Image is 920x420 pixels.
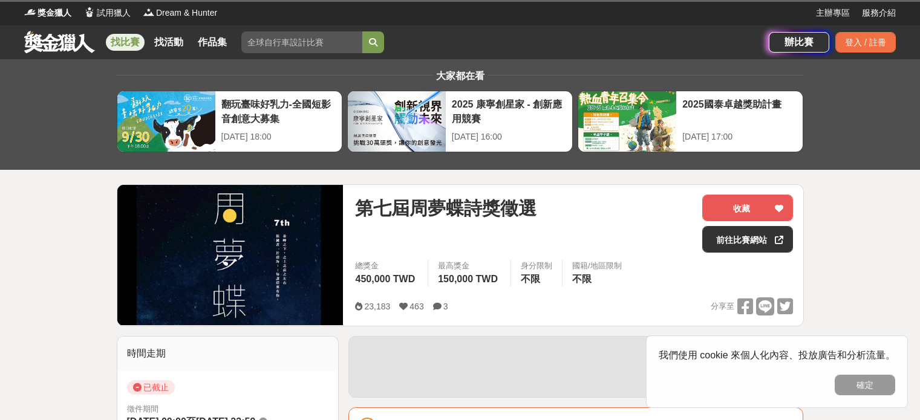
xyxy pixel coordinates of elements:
[83,7,131,19] a: Logo試用獵人
[682,131,797,143] div: [DATE] 17:00
[862,7,896,19] a: 服務介紹
[143,6,155,18] img: Logo
[347,91,573,152] a: 2025 康寧創星家 - 創新應用競賽[DATE] 16:00
[578,91,803,152] a: 2025國泰卓越獎助計畫[DATE] 17:00
[149,34,188,51] a: 找活動
[682,97,797,124] div: 2025國泰卓越獎助計畫
[127,380,175,395] span: 已截止
[24,6,36,18] img: Logo
[438,274,498,284] span: 150,000 TWD
[452,97,566,124] div: 2025 康寧創星家 - 創新應用競賽
[443,302,448,311] span: 3
[659,350,895,360] span: 我們使用 cookie 來個人化內容、投放廣告和分析流量。
[711,297,734,315] span: 分享至
[409,302,423,311] span: 463
[221,97,336,124] div: 翻玩臺味好乳力-全國短影音創意大募集
[156,7,217,19] span: Dream & Hunter
[433,71,488,81] span: 大家都在看
[572,260,622,272] div: 國籍/地區限制
[127,404,158,413] span: 徵件期間
[355,195,537,222] span: 第七屆周夢蝶詩獎徵選
[117,337,339,370] div: 時間走期
[193,34,232,51] a: 作品集
[83,6,96,18] img: Logo
[38,7,71,19] span: 獎金獵人
[702,226,793,253] a: 前往比賽網站
[835,375,895,395] button: 確定
[816,7,850,19] a: 主辦專區
[117,185,344,325] img: Cover Image
[143,7,217,19] a: LogoDream & Hunter
[106,34,145,51] a: 找比賽
[117,91,342,152] a: 翻玩臺味好乳力-全國短影音創意大募集[DATE] 18:00
[702,195,793,221] button: 收藏
[97,7,131,19] span: 試用獵人
[835,32,896,53] div: 登入 / 註冊
[438,260,501,272] span: 最高獎金
[521,274,540,284] span: 不限
[355,260,418,272] span: 總獎金
[241,31,362,53] input: 全球自行車設計比賽
[769,32,829,53] a: 辦比賽
[24,7,71,19] a: Logo獎金獵人
[355,274,415,284] span: 450,000 TWD
[572,274,592,284] span: 不限
[364,302,390,311] span: 23,183
[521,260,552,272] div: 身分限制
[452,131,566,143] div: [DATE] 16:00
[221,131,336,143] div: [DATE] 18:00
